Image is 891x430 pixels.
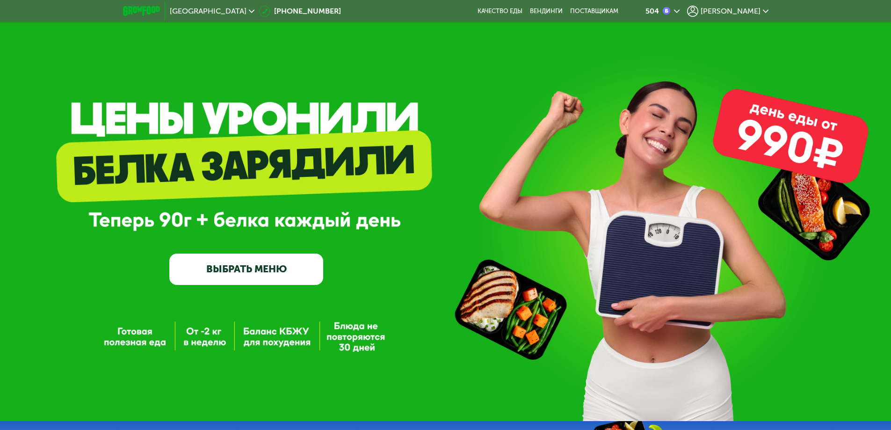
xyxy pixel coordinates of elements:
[530,7,563,15] a: Вендинги
[478,7,522,15] a: Качество еды
[259,6,341,17] a: [PHONE_NUMBER]
[169,254,323,284] a: ВЫБРАТЬ МЕНЮ
[170,7,246,15] span: [GEOGRAPHIC_DATA]
[645,7,659,15] div: 504
[701,7,761,15] span: [PERSON_NAME]
[570,7,618,15] div: поставщикам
